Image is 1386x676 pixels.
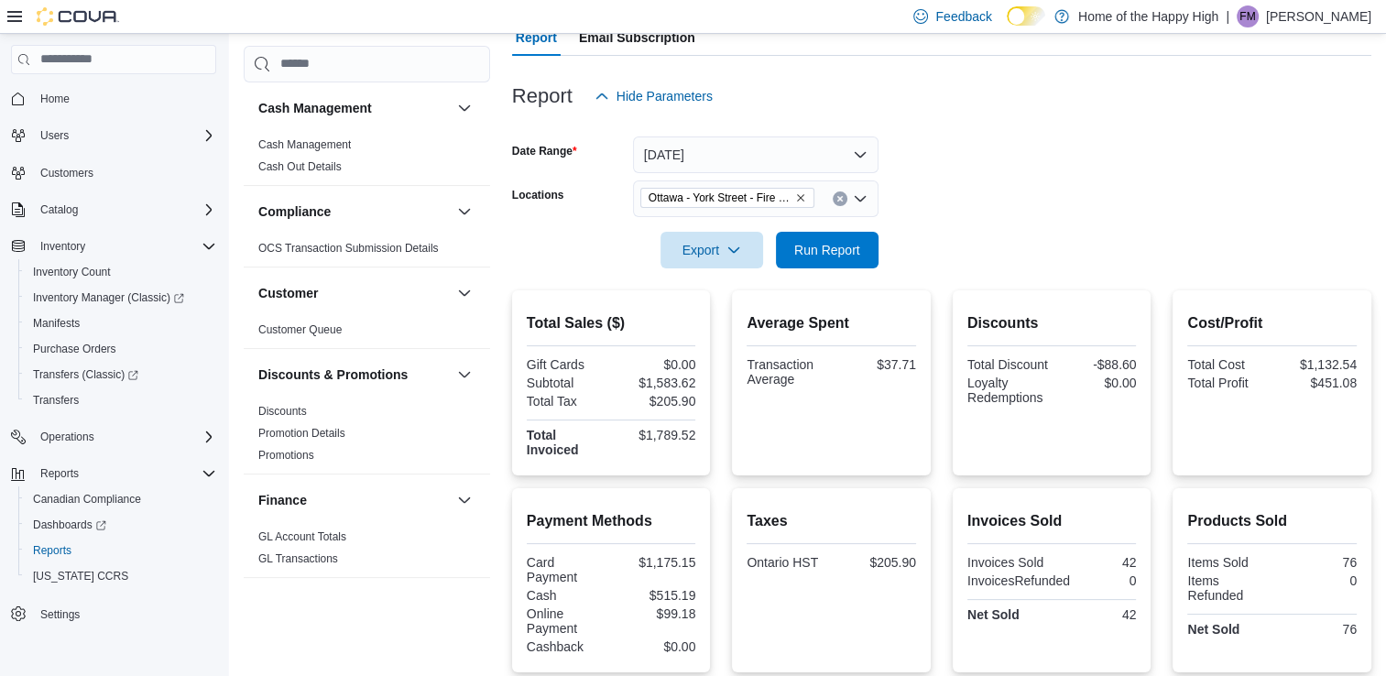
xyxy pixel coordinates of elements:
[615,639,695,654] div: $0.00
[244,526,490,577] div: Finance
[26,364,146,386] a: Transfers (Classic)
[37,7,119,26] img: Cova
[1055,357,1136,372] div: -$88.60
[26,389,86,411] a: Transfers
[967,510,1137,532] h2: Invoices Sold
[4,461,224,486] button: Reports
[1237,5,1259,27] div: Fiona McMahon
[33,290,184,305] span: Inventory Manager (Classic)
[633,136,879,173] button: [DATE]
[1187,312,1357,334] h2: Cost/Profit
[527,588,607,603] div: Cash
[33,87,216,110] span: Home
[1266,5,1371,27] p: [PERSON_NAME]
[747,357,827,387] div: Transaction Average
[1187,555,1268,570] div: Items Sold
[258,137,351,152] span: Cash Management
[453,201,475,223] button: Compliance
[4,123,224,148] button: Users
[33,162,101,184] a: Customers
[258,405,307,418] a: Discounts
[967,376,1048,405] div: Loyalty Redemptions
[1007,26,1008,27] span: Dark Mode
[967,357,1048,372] div: Total Discount
[33,604,87,626] a: Settings
[1187,510,1357,532] h2: Products Sold
[835,555,916,570] div: $205.90
[853,191,868,206] button: Open list of options
[1187,573,1268,603] div: Items Refunded
[18,285,224,311] a: Inventory Manager (Classic)
[617,87,713,105] span: Hide Parameters
[258,551,338,566] span: GL Transactions
[40,166,93,180] span: Customers
[26,488,148,510] a: Canadian Compliance
[258,530,346,543] a: GL Account Totals
[33,463,216,485] span: Reports
[258,160,342,173] a: Cash Out Details
[1007,6,1045,26] input: Dark Mode
[26,338,216,360] span: Purchase Orders
[33,602,216,625] span: Settings
[258,448,314,463] span: Promotions
[615,428,695,442] div: $1,789.52
[33,463,86,485] button: Reports
[1276,622,1357,637] div: 76
[33,393,79,408] span: Transfers
[33,199,216,221] span: Catalog
[26,514,216,536] span: Dashboards
[18,362,224,387] a: Transfers (Classic)
[33,367,138,382] span: Transfers (Classic)
[18,259,224,285] button: Inventory Count
[244,237,490,267] div: Compliance
[527,606,607,636] div: Online Payment
[258,491,307,509] h3: Finance
[967,312,1137,334] h2: Discounts
[18,486,224,512] button: Canadian Compliance
[26,312,87,334] a: Manifests
[258,99,372,117] h3: Cash Management
[33,316,80,331] span: Manifests
[26,338,124,360] a: Purchase Orders
[747,510,916,532] h2: Taxes
[615,588,695,603] div: $515.19
[4,197,224,223] button: Catalog
[11,78,216,675] nav: Complex example
[33,543,71,558] span: Reports
[18,563,224,589] button: [US_STATE] CCRS
[244,319,490,348] div: Customer
[40,430,94,444] span: Operations
[527,357,607,372] div: Gift Cards
[935,7,991,26] span: Feedback
[258,323,342,336] a: Customer Queue
[244,400,490,474] div: Discounts & Promotions
[4,600,224,627] button: Settings
[258,491,450,509] button: Finance
[258,241,439,256] span: OCS Transaction Submission Details
[1276,357,1357,372] div: $1,132.54
[33,125,76,147] button: Users
[660,232,763,268] button: Export
[258,284,450,302] button: Customer
[1077,573,1136,588] div: 0
[453,282,475,304] button: Customer
[615,555,695,570] div: $1,175.15
[527,428,579,457] strong: Total Invoiced
[4,234,224,259] button: Inventory
[795,192,806,203] button: Remove Ottawa - York Street - Fire & Flower from selection in this group
[527,639,607,654] div: Cashback
[1187,376,1268,390] div: Total Profit
[527,555,607,584] div: Card Payment
[615,394,695,409] div: $205.90
[258,449,314,462] a: Promotions
[1239,5,1255,27] span: FM
[640,188,814,208] span: Ottawa - York Street - Fire & Flower
[258,138,351,151] a: Cash Management
[258,322,342,337] span: Customer Queue
[671,232,752,268] span: Export
[453,489,475,511] button: Finance
[512,144,577,158] label: Date Range
[258,99,450,117] button: Cash Management
[26,287,191,309] a: Inventory Manager (Classic)
[615,357,695,372] div: $0.00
